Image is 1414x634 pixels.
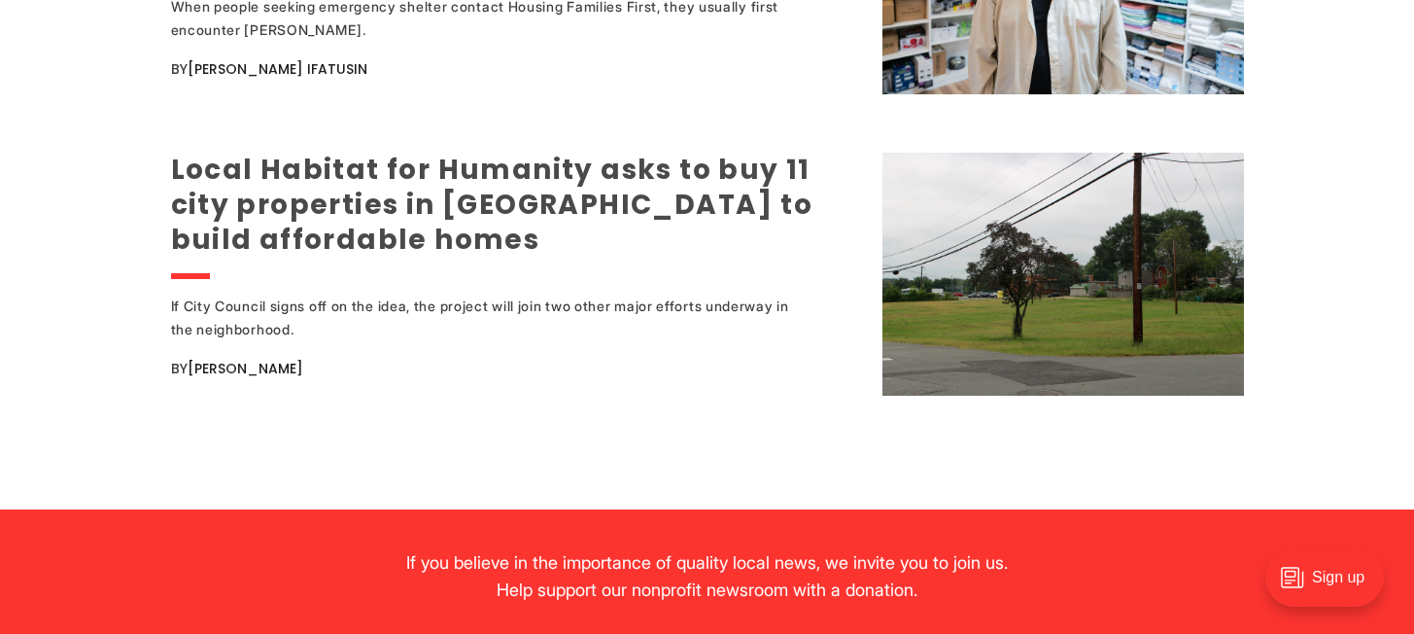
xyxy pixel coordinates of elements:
div: By [171,357,858,380]
a: [PERSON_NAME] [188,359,303,378]
iframe: portal-trigger [1249,539,1414,634]
a: Local Habitat for Humanity asks to buy 11 city properties in [GEOGRAPHIC_DATA] to build affordabl... [171,151,813,259]
div: If City Council signs off on the idea, the project will join two other major efforts underway in ... [171,295,803,341]
div: If you believe in the importance of quality local news, we invite you to join us. Help support ou... [392,549,1023,604]
div: By [171,57,858,81]
img: Local Habitat for Humanity asks to buy 11 city properties in Northside to build affordable homes [882,153,1244,396]
a: [PERSON_NAME] Ifatusin [188,59,367,79]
